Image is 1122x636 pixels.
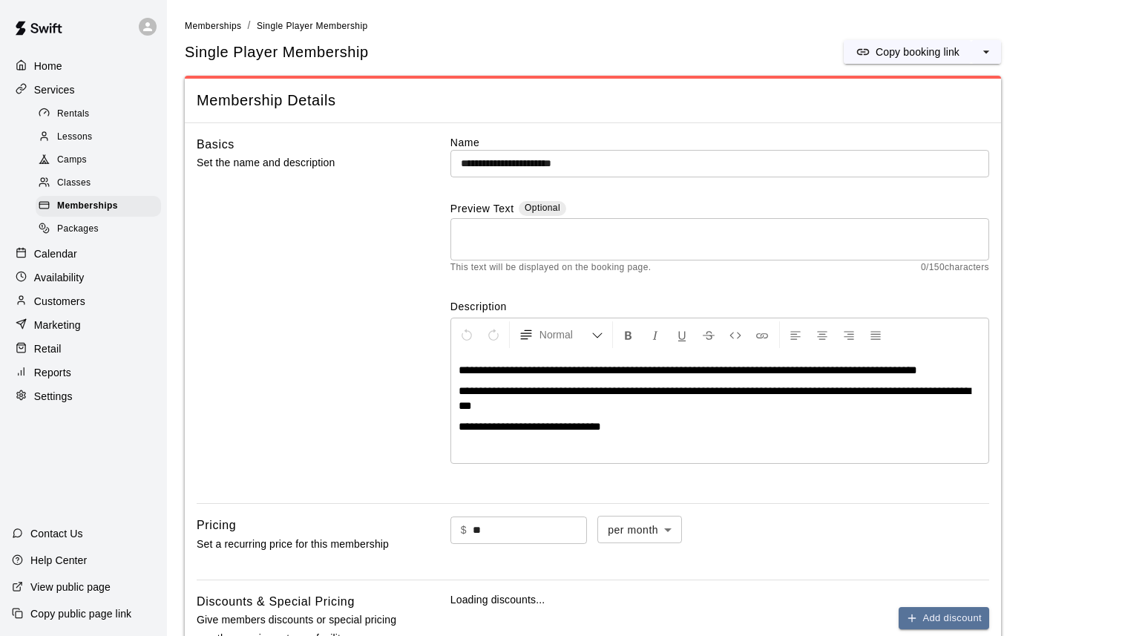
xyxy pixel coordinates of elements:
[57,107,90,122] span: Rentals
[197,592,355,612] h6: Discounts & Special Pricing
[34,82,75,97] p: Services
[197,154,403,172] p: Set the name and description
[197,135,234,154] h6: Basics
[844,40,1001,64] div: split button
[185,18,1104,34] nav: breadcrumb
[971,40,1001,64] button: select merge strategy
[34,294,85,309] p: Customers
[597,516,682,543] div: per month
[525,203,560,213] span: Optional
[12,338,155,360] a: Retail
[36,173,161,194] div: Classes
[36,196,161,217] div: Memberships
[12,79,155,101] a: Services
[197,91,989,111] span: Membership Details
[863,321,888,348] button: Justify Align
[36,195,167,218] a: Memberships
[36,219,161,240] div: Packages
[921,260,989,275] span: 0 / 150 characters
[34,341,62,356] p: Retail
[36,127,161,148] div: Lessons
[12,266,155,289] a: Availability
[57,222,99,237] span: Packages
[197,516,236,535] h6: Pricing
[247,18,250,33] li: /
[57,199,118,214] span: Memberships
[450,299,989,314] label: Description
[539,327,591,342] span: Normal
[185,42,369,62] span: Single Player Membership
[30,526,83,541] p: Contact Us
[450,592,989,607] p: Loading discounts...
[34,389,73,404] p: Settings
[36,218,167,241] a: Packages
[723,321,748,348] button: Insert Code
[783,321,808,348] button: Left Align
[696,321,721,348] button: Format Strikethrough
[513,321,609,348] button: Formatting Options
[810,321,835,348] button: Center Align
[57,176,91,191] span: Classes
[450,260,652,275] span: This text will be displayed on the booking page.
[836,321,862,348] button: Right Align
[57,153,87,168] span: Camps
[643,321,668,348] button: Format Italics
[57,130,93,145] span: Lessons
[844,40,971,64] button: Copy booking link
[616,321,641,348] button: Format Bold
[12,243,155,265] a: Calendar
[36,102,167,125] a: Rentals
[30,580,111,594] p: View public page
[36,125,167,148] a: Lessons
[876,45,959,59] p: Copy booking link
[30,553,87,568] p: Help Center
[36,149,167,172] a: Camps
[461,522,467,538] p: $
[12,385,155,407] a: Settings
[34,59,62,73] p: Home
[749,321,775,348] button: Insert Link
[450,135,989,150] label: Name
[669,321,695,348] button: Format Underline
[36,104,161,125] div: Rentals
[185,19,241,31] a: Memberships
[12,361,155,384] a: Reports
[899,607,989,630] button: Add discount
[454,321,479,348] button: Undo
[257,21,368,31] span: Single Player Membership
[36,150,161,171] div: Camps
[34,270,85,285] p: Availability
[450,201,514,218] label: Preview Text
[12,290,155,312] a: Customers
[197,535,403,554] p: Set a recurring price for this membership
[34,246,77,261] p: Calendar
[30,606,131,621] p: Copy public page link
[34,318,81,332] p: Marketing
[12,55,155,77] a: Home
[185,21,241,31] span: Memberships
[34,365,71,380] p: Reports
[12,314,155,336] a: Marketing
[36,172,167,195] a: Classes
[481,321,506,348] button: Redo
